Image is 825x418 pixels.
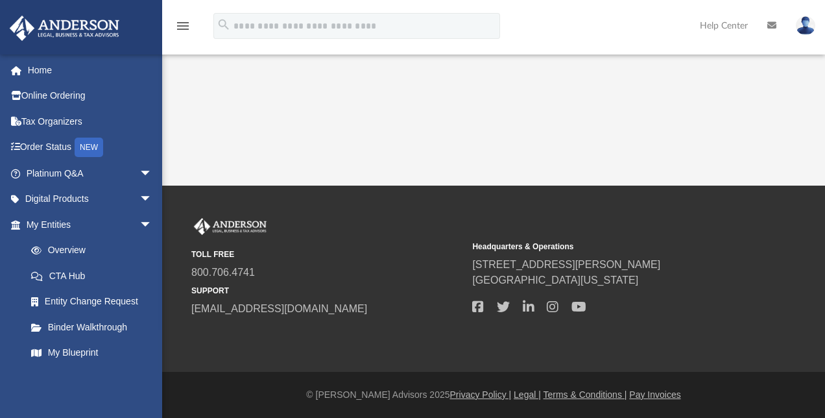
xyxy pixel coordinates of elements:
span: arrow_drop_down [139,186,165,213]
a: Overview [18,238,172,264]
a: Privacy Policy | [450,389,512,400]
a: Binder Walkthrough [18,314,172,340]
a: Platinum Q&Aarrow_drop_down [9,160,172,186]
div: © [PERSON_NAME] Advisors 2025 [162,388,825,402]
a: [STREET_ADDRESS][PERSON_NAME] [472,259,660,270]
a: Pay Invoices [629,389,680,400]
small: SUPPORT [191,285,463,297]
img: User Pic [796,16,815,35]
a: 800.706.4741 [191,267,255,278]
img: Anderson Advisors Platinum Portal [191,218,269,235]
a: My Entitiesarrow_drop_down [9,212,172,238]
a: Home [9,57,172,83]
i: menu [175,18,191,34]
a: Tax Due Dates [18,365,172,391]
small: TOLL FREE [191,249,463,260]
span: arrow_drop_down [139,212,165,238]
a: menu [175,25,191,34]
img: Anderson Advisors Platinum Portal [6,16,123,41]
a: My Blueprint [18,340,165,366]
a: Tax Organizers [9,108,172,134]
i: search [217,18,231,32]
a: [EMAIL_ADDRESS][DOMAIN_NAME] [191,303,367,314]
a: Terms & Conditions | [544,389,627,400]
div: NEW [75,138,103,157]
a: Entity Change Request [18,289,172,315]
a: [GEOGRAPHIC_DATA][US_STATE] [472,275,638,286]
a: Order StatusNEW [9,134,172,161]
small: Headquarters & Operations [472,241,744,252]
a: Online Ordering [9,83,172,109]
a: CTA Hub [18,263,172,289]
span: arrow_drop_down [139,160,165,187]
a: Legal | [514,389,541,400]
a: Digital Productsarrow_drop_down [9,186,172,212]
